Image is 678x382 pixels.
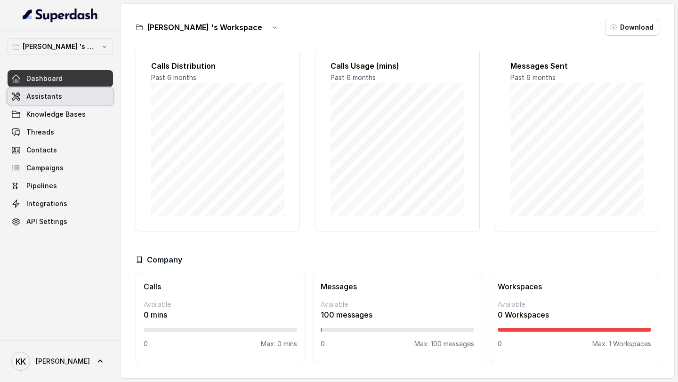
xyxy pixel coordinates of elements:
[16,357,26,366] text: KK
[26,199,67,208] span: Integrations
[321,300,474,309] p: Available
[592,339,651,349] p: Max: 1 Workspaces
[26,127,54,137] span: Threads
[144,300,297,309] p: Available
[144,281,297,292] h3: Calls
[321,309,474,320] p: 100 messages
[8,348,113,374] a: [PERSON_NAME]
[23,8,98,23] img: light.svg
[8,177,113,194] a: Pipelines
[498,339,502,349] p: 0
[414,339,474,349] p: Max: 100 messages
[26,92,62,101] span: Assistants
[498,300,651,309] p: Available
[331,60,464,72] h2: Calls Usage (mins)
[321,281,474,292] h3: Messages
[8,142,113,159] a: Contacts
[8,88,113,105] a: Assistants
[151,73,196,81] span: Past 6 months
[144,339,148,349] p: 0
[23,41,98,52] p: [PERSON_NAME] 's Workspace
[26,145,57,155] span: Contacts
[26,217,67,226] span: API Settings
[147,254,182,265] h3: Company
[8,159,113,176] a: Campaigns
[26,74,63,83] span: Dashboard
[151,60,284,72] h2: Calls Distribution
[331,73,376,81] span: Past 6 months
[26,110,86,119] span: Knowledge Bases
[8,213,113,230] a: API Settings
[8,106,113,123] a: Knowledge Bases
[605,19,659,36] button: Download
[261,339,297,349] p: Max: 0 mins
[26,163,64,173] span: Campaigns
[147,22,262,33] h3: [PERSON_NAME] 's Workspace
[498,309,651,320] p: 0 Workspaces
[144,309,297,320] p: 0 mins
[26,181,57,191] span: Pipelines
[8,70,113,87] a: Dashboard
[8,124,113,141] a: Threads
[321,339,325,349] p: 0
[8,195,113,212] a: Integrations
[510,73,556,81] span: Past 6 months
[8,38,113,55] button: [PERSON_NAME] 's Workspace
[36,357,90,366] span: [PERSON_NAME]
[510,60,644,72] h2: Messages Sent
[498,281,651,292] h3: Workspaces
